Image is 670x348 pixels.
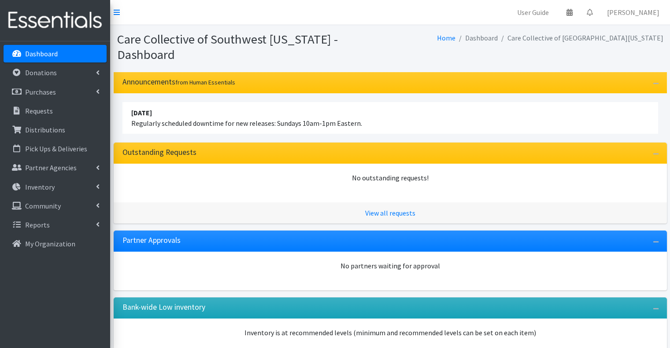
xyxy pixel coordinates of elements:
strong: [DATE] [131,108,152,117]
h1: Care Collective of Southwest [US_STATE] - Dashboard [117,32,387,62]
a: Community [4,197,107,215]
a: Partner Agencies [4,159,107,176]
a: Home [437,33,455,42]
a: Purchases [4,83,107,101]
li: Dashboard [455,32,498,44]
a: Inventory [4,178,107,196]
img: HumanEssentials [4,6,107,35]
li: Regularly scheduled downtime for new releases: Sundays 10am-1pm Eastern. [122,102,658,134]
p: Requests [25,106,53,115]
a: Pick Ups & Deliveries [4,140,107,158]
div: No outstanding requests! [122,172,658,183]
p: Donations [25,68,57,77]
a: View all requests [365,209,415,217]
p: Inventory is at recommended levels (minimum and recommended levels can be set on each item) [122,327,658,338]
h3: Outstanding Requests [122,148,196,157]
a: User Guide [510,4,556,21]
p: Distributions [25,125,65,134]
p: Reports [25,220,50,229]
a: Dashboard [4,45,107,62]
h3: Partner Approvals [122,236,181,245]
small: from Human Essentials [175,78,235,86]
h3: Announcements [122,77,235,87]
a: My Organization [4,235,107,253]
a: Reports [4,216,107,234]
a: Donations [4,64,107,81]
p: Inventory [25,183,55,191]
div: No partners waiting for approval [122,260,658,271]
p: Community [25,201,61,210]
p: Partner Agencies [25,163,77,172]
p: Pick Ups & Deliveries [25,144,87,153]
li: Care Collective of [GEOGRAPHIC_DATA][US_STATE] [498,32,663,44]
a: Requests [4,102,107,120]
p: Dashboard [25,49,58,58]
p: Purchases [25,88,56,96]
a: [PERSON_NAME] [600,4,666,21]
h3: Bank-wide Low inventory [122,303,205,312]
a: Distributions [4,121,107,139]
p: My Organization [25,239,75,248]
